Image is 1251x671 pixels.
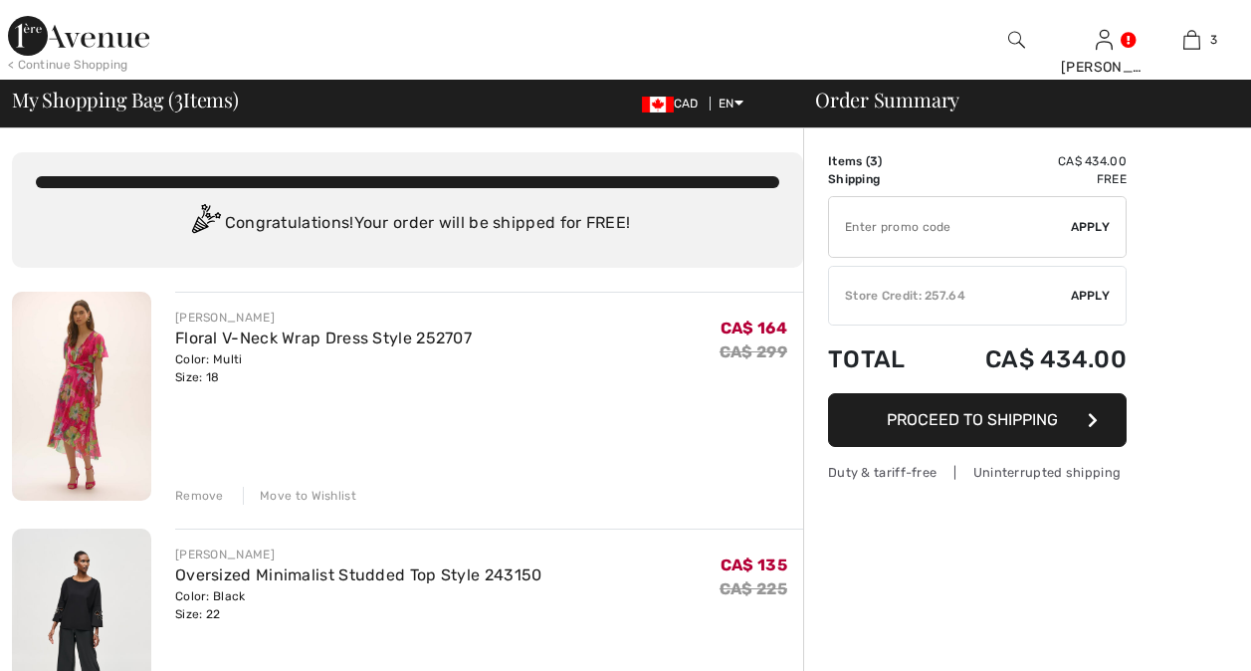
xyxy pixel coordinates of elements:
[175,487,224,505] div: Remove
[175,350,472,386] div: Color: Multi Size: 18
[175,565,542,584] a: Oversized Minimalist Studded Top Style 243150
[721,556,787,574] span: CA$ 135
[829,287,1071,305] div: Store Credit: 257.64
[721,319,787,337] span: CA$ 164
[934,170,1127,188] td: Free
[1071,287,1111,305] span: Apply
[1096,30,1113,49] a: Sign In
[828,463,1127,482] div: Duty & tariff-free | Uninterrupted shipping
[719,97,743,111] span: EN
[12,90,239,110] span: My Shopping Bag ( Items)
[887,410,1058,429] span: Proceed to Shipping
[1096,28,1113,52] img: My Info
[243,487,356,505] div: Move to Wishlist
[934,152,1127,170] td: CA$ 434.00
[1071,218,1111,236] span: Apply
[36,204,779,244] div: Congratulations! Your order will be shipped for FREE!
[642,97,674,112] img: Canadian Dollar
[185,204,225,244] img: Congratulation2.svg
[829,197,1071,257] input: Promo code
[828,326,934,393] td: Total
[175,546,542,563] div: [PERSON_NAME]
[642,97,707,111] span: CAD
[1183,28,1200,52] img: My Bag
[828,152,934,170] td: Items ( )
[1061,57,1147,78] div: [PERSON_NAME]
[174,85,183,111] span: 3
[870,154,878,168] span: 3
[720,342,787,361] s: CA$ 299
[828,170,934,188] td: Shipping
[175,587,542,623] div: Color: Black Size: 22
[12,292,151,501] img: Floral V-Neck Wrap Dress Style 252707
[175,329,472,347] a: Floral V-Neck Wrap Dress Style 252707
[1210,31,1217,49] span: 3
[8,16,149,56] img: 1ère Avenue
[1148,28,1234,52] a: 3
[828,393,1127,447] button: Proceed to Shipping
[1008,28,1025,52] img: search the website
[8,56,128,74] div: < Continue Shopping
[175,309,472,327] div: [PERSON_NAME]
[791,90,1239,110] div: Order Summary
[720,579,787,598] s: CA$ 225
[934,326,1127,393] td: CA$ 434.00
